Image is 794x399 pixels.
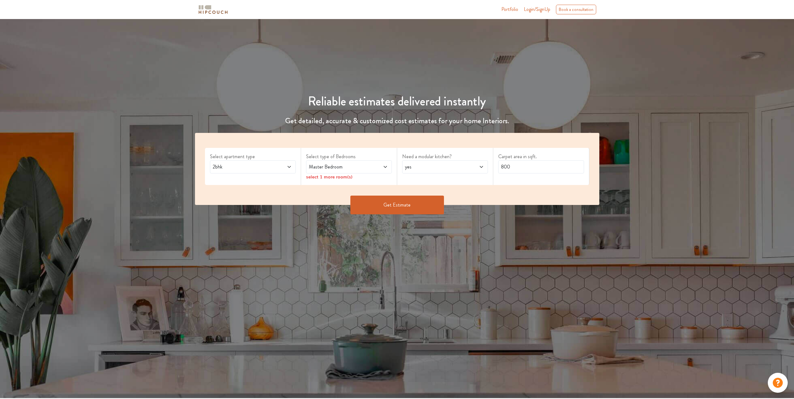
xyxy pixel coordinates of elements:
[136,94,658,109] h1: Reliable estimates delivered instantly
[498,153,584,160] label: Carpet area in sqft.
[197,4,229,15] img: logo-horizontal.svg
[306,153,392,160] label: Select type of Bedrooms
[501,6,518,13] a: Portfolio
[197,2,229,17] span: logo-horizontal.svg
[498,160,584,173] input: Enter area sqft
[404,163,464,171] span: yes
[308,163,368,171] span: Master Bedroom
[210,153,296,160] label: Select apartment type
[136,116,658,125] h4: Get detailed, accurate & customized cost estimates for your home Interiors.
[524,6,550,13] span: Login/SignUp
[402,153,488,160] label: Need a modular kitchen?
[556,5,596,14] div: Book a consultation
[350,196,444,214] button: Get Estimate
[306,173,392,180] div: select 1 more room(s)
[212,163,272,171] span: 2bhk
